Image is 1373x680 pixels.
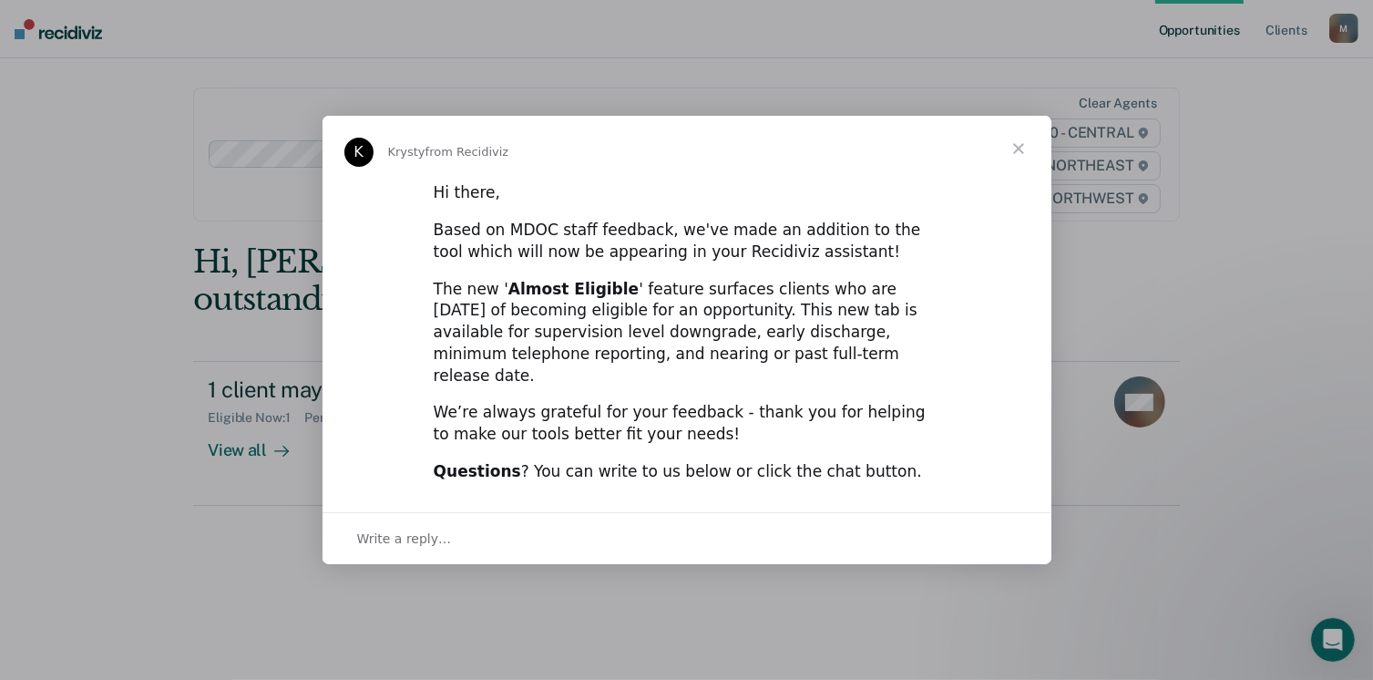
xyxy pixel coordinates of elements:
span: Krysty [388,145,425,159]
div: Based on MDOC staff feedback, we've made an addition to the tool which will now be appearing in y... [434,220,940,263]
div: Open conversation and reply [323,512,1051,564]
b: Almost Eligible [508,280,639,298]
span: Close [986,116,1051,181]
div: Profile image for Krysty [344,138,374,167]
span: from Recidiviz [425,145,509,159]
div: The new ' ' feature surfaces clients who are [DATE] of becoming eligible for an opportunity. This... [434,279,940,387]
div: We’re always grateful for your feedback - thank you for helping to make our tools better fit your... [434,402,940,446]
b: Questions [434,462,521,480]
span: Write a reply… [357,527,452,551]
div: Hi there, [434,182,940,204]
div: ? You can write to us below or click the chat button. [434,461,940,483]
